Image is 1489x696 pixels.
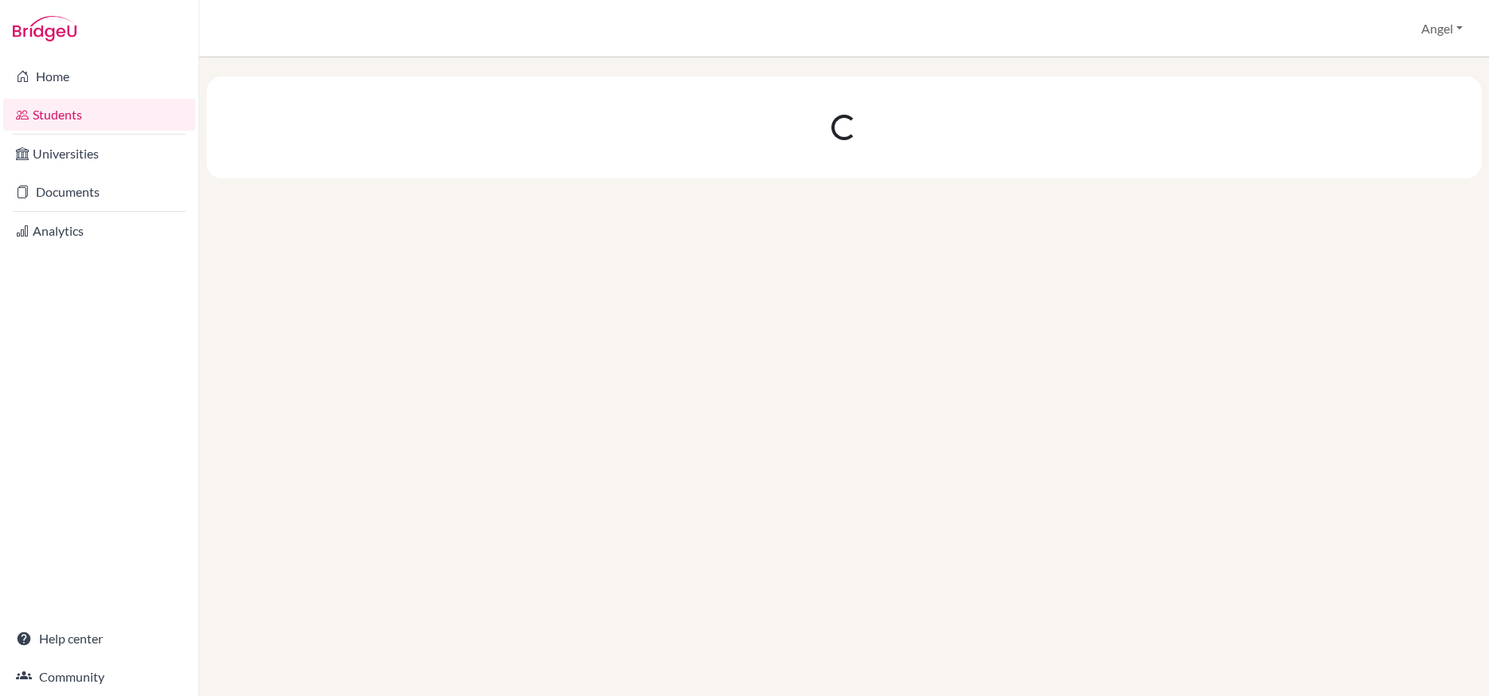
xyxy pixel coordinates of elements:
[13,16,77,41] img: Bridge-U
[3,138,195,170] a: Universities
[3,215,195,247] a: Analytics
[3,661,195,693] a: Community
[3,623,195,655] a: Help center
[3,99,195,131] a: Students
[1414,14,1470,44] button: Angel
[3,61,195,92] a: Home
[3,176,195,208] a: Documents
